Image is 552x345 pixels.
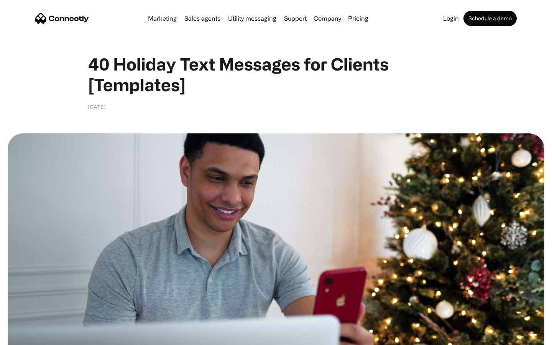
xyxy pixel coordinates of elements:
a: Support [281,15,310,21]
div: Company [314,13,341,24]
a: Login [440,15,462,21]
a: Utility messaging [225,15,279,21]
h1: 40 Holiday Text Messages for Clients [Templates] [88,54,464,95]
a: Schedule a demo [463,11,517,26]
a: home [35,13,89,24]
aside: Language selected: English [8,332,46,342]
a: Pricing [345,15,371,21]
div: [DATE] [88,103,106,110]
a: Sales agents [181,15,223,21]
ul: Language list [15,332,46,342]
a: Marketing [145,15,180,21]
div: Company [311,13,343,24]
